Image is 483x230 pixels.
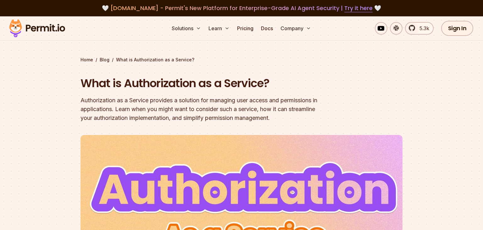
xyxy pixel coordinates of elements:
[169,22,203,35] button: Solutions
[110,4,373,12] span: [DOMAIN_NAME] - Permit's New Platform for Enterprise-Grade AI Agent Security |
[80,76,322,91] h1: What is Authorization as a Service?
[258,22,275,35] a: Docs
[15,4,468,13] div: 🤍 🤍
[80,57,93,63] a: Home
[278,22,314,35] button: Company
[80,57,402,63] div: / /
[416,25,429,32] span: 5.3k
[344,4,373,12] a: Try it here
[6,18,68,39] img: Permit logo
[441,21,474,36] a: Sign In
[405,22,434,35] a: 5.3k
[80,96,322,122] div: Authorization as a Service provides a solution for managing user access and permissions in applic...
[206,22,232,35] button: Learn
[100,57,109,63] a: Blog
[235,22,256,35] a: Pricing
